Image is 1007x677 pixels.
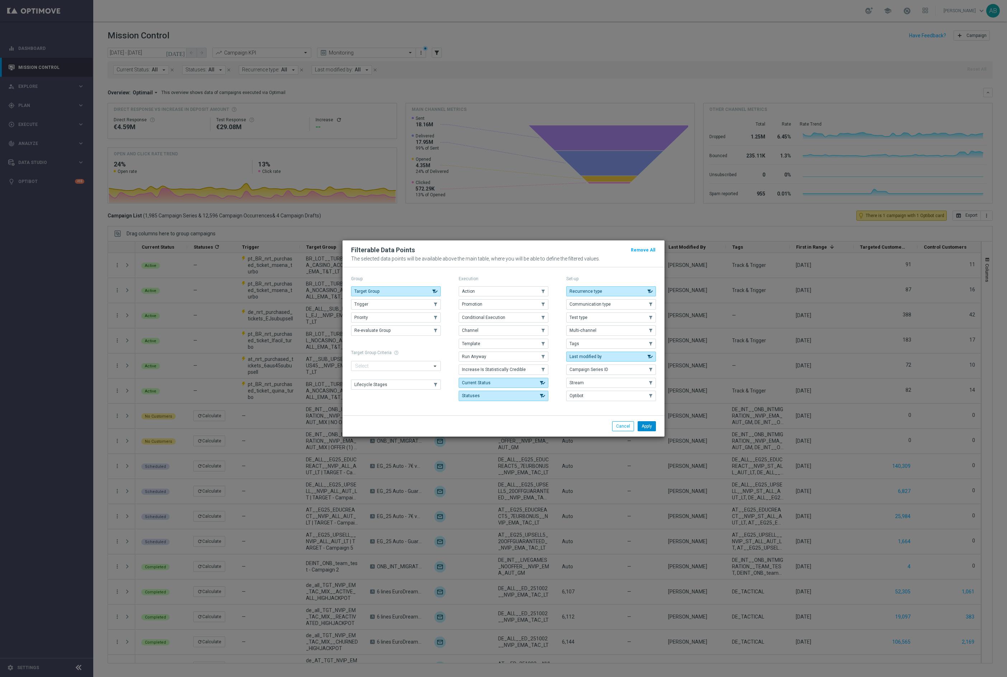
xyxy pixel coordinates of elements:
span: Channel [462,328,478,333]
p: Set-up [566,276,656,282]
button: Conditional Execution [459,312,548,323]
button: Promotion [459,299,548,309]
span: Tags [569,341,579,346]
span: Last modified by [569,354,602,359]
span: Communication type [569,302,611,307]
button: Tags [566,339,656,349]
span: Multi-channel [569,328,596,333]
span: Re-evaluate Group [354,328,391,333]
span: Target Group [354,289,379,294]
button: Campaign Series ID [566,365,656,375]
span: Promotion [462,302,482,307]
button: Recurrence type [566,286,656,296]
span: Test type [569,315,587,320]
button: Trigger [351,299,441,309]
button: Current Status [459,378,548,388]
button: Optibot [566,391,656,401]
span: Recurrence type [569,289,602,294]
h1: Target Group Criteria [351,350,441,355]
button: Test type [566,312,656,323]
span: Statuses [462,393,480,398]
button: Multi-channel [566,325,656,335]
span: Current Status [462,380,491,385]
span: Action [462,289,475,294]
button: Apply [638,421,656,431]
button: Stream [566,378,656,388]
button: Increase Is Statistically Credible [459,365,548,375]
button: Target Group [351,286,441,296]
span: Conditional Execution [462,315,505,320]
button: Cancel [612,421,634,431]
span: Campaign Series ID [569,367,608,372]
p: Group [351,276,441,282]
h2: Filterable Data Points [351,246,415,254]
button: Action [459,286,548,296]
span: Lifecycle Stages [354,382,387,387]
button: Last modified by [566,352,656,362]
button: Run Anyway [459,352,548,362]
span: help_outline [394,350,399,355]
button: Lifecycle Stages [351,380,441,390]
span: Optibot [569,393,583,398]
span: Trigger [354,302,368,307]
p: Execution [459,276,548,282]
span: Run Anyway [462,354,486,359]
span: Stream [569,380,584,385]
p: The selected data points will be available above the main table, where you will be able to define... [351,256,656,262]
span: Template [462,341,480,346]
button: Template [459,339,548,349]
button: Remove All [630,246,656,254]
button: Communication type [566,299,656,309]
button: Statuses [459,391,548,401]
span: Increase Is Statistically Credible [462,367,526,372]
button: Priority [351,312,441,323]
button: Re-evaluate Group [351,325,441,335]
button: Channel [459,325,548,335]
span: Priority [354,315,368,320]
